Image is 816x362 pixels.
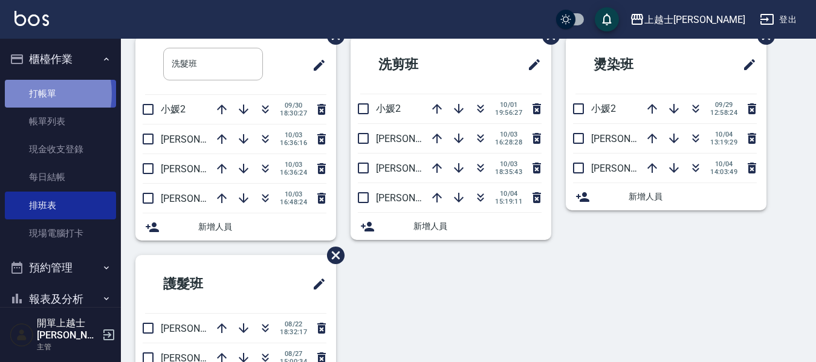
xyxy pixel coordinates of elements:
span: 19:56:27 [495,109,522,117]
span: 08/27 [280,350,307,358]
span: 修改班表的標題 [735,50,757,79]
span: 08/22 [280,320,307,328]
span: 10/03 [280,131,307,139]
span: 09/29 [710,101,737,109]
span: 小媛2 [591,103,616,114]
button: 上越士[PERSON_NAME] [625,7,750,32]
h2: 護髮班 [145,262,263,306]
span: [PERSON_NAME]12 [161,193,244,204]
span: 小媛2 [161,103,186,115]
span: [PERSON_NAME]12 [376,163,459,174]
span: 18:30:27 [280,109,307,117]
span: [PERSON_NAME]8 [591,163,669,174]
span: 16:36:24 [280,169,307,176]
span: 新增人員 [413,220,542,233]
button: 報表及分析 [5,283,116,315]
span: 09/30 [280,102,307,109]
p: 主管 [37,341,99,352]
span: 10/01 [495,101,522,109]
div: 新增人員 [351,213,551,240]
img: Logo [15,11,49,26]
span: 修改班表的標題 [305,270,326,299]
span: 12:58:24 [710,109,737,117]
a: 現金收支登錄 [5,135,116,163]
a: 帳單列表 [5,108,116,135]
span: 18:32:17 [280,328,307,336]
span: [PERSON_NAME]12 [591,133,675,144]
span: [PERSON_NAME]8 [161,163,239,175]
h5: 開單上越士[PERSON_NAME] [37,317,99,341]
h2: 燙染班 [575,43,693,86]
button: save [595,7,619,31]
span: [PERSON_NAME]12 [161,134,244,145]
span: [PERSON_NAME]8 [161,323,239,334]
span: 10/04 [710,131,737,138]
button: 預約管理 [5,252,116,283]
span: 16:48:24 [280,198,307,206]
span: 刪除班表 [318,238,346,273]
span: 13:19:29 [710,138,737,146]
div: 新增人員 [135,213,336,241]
a: 打帳單 [5,80,116,108]
span: 14:03:49 [710,168,737,176]
span: 修改班表的標題 [305,51,326,80]
button: 登出 [755,8,801,31]
span: [PERSON_NAME]12 [376,133,459,144]
span: 10/04 [495,190,522,198]
div: 新增人員 [566,183,766,210]
span: 10/03 [495,160,522,168]
input: 排版標題 [163,48,263,80]
span: 15:19:11 [495,198,522,205]
span: [PERSON_NAME]8 [376,192,454,204]
span: 16:28:28 [495,138,522,146]
span: 新增人員 [629,190,757,203]
a: 每日結帳 [5,163,116,191]
span: 16:36:16 [280,139,307,147]
span: 10/04 [710,160,737,168]
span: 新增人員 [198,221,326,233]
span: 小媛2 [376,103,401,114]
span: 18:35:43 [495,168,522,176]
button: 櫃檯作業 [5,44,116,75]
img: Person [10,323,34,347]
div: 上越士[PERSON_NAME] [644,12,745,27]
a: 現場電腦打卡 [5,219,116,247]
span: 10/03 [280,190,307,198]
span: 修改班表的標題 [520,50,542,79]
a: 排班表 [5,192,116,219]
span: 10/03 [280,161,307,169]
h2: 洗剪班 [360,43,478,86]
span: 10/03 [495,131,522,138]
